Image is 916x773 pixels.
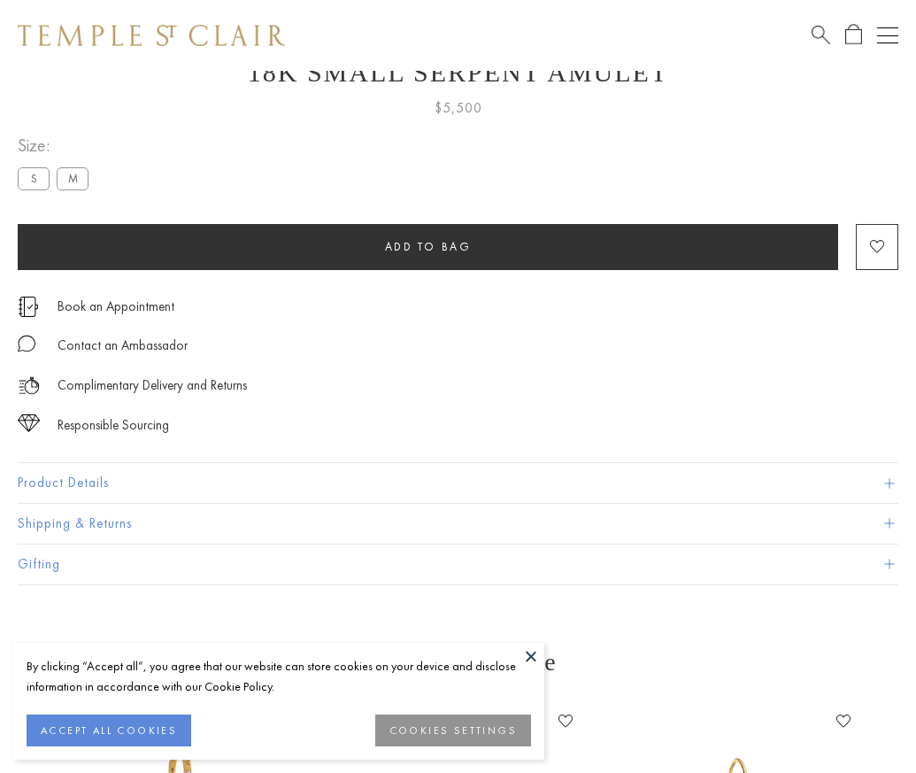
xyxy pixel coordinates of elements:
[57,167,89,189] label: M
[58,414,169,437] div: Responsible Sourcing
[18,224,838,270] button: Add to bag
[18,58,898,88] h1: 18K Small Serpent Amulet
[435,97,482,120] span: $5,500
[58,297,174,316] a: Book an Appointment
[812,24,830,46] a: Search
[18,504,898,544] button: Shipping & Returns
[877,25,898,46] button: Open navigation
[18,167,50,189] label: S
[18,463,898,503] button: Product Details
[375,715,531,746] button: COOKIES SETTINGS
[58,335,188,357] div: Contact an Ambassador
[27,656,531,697] div: By clicking “Accept all”, you agree that our website can store cookies on your device and disclos...
[58,375,247,397] p: Complimentary Delivery and Returns
[18,335,35,352] img: MessageIcon-01_2.svg
[18,545,898,584] button: Gifting
[18,131,96,160] span: Size:
[27,715,191,746] button: ACCEPT ALL COOKIES
[18,25,285,46] img: Temple St. Clair
[18,375,40,397] img: icon_delivery.svg
[845,24,862,46] a: Open Shopping Bag
[385,239,472,254] span: Add to bag
[18,414,40,432] img: icon_sourcing.svg
[18,297,39,317] img: icon_appointment.svg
